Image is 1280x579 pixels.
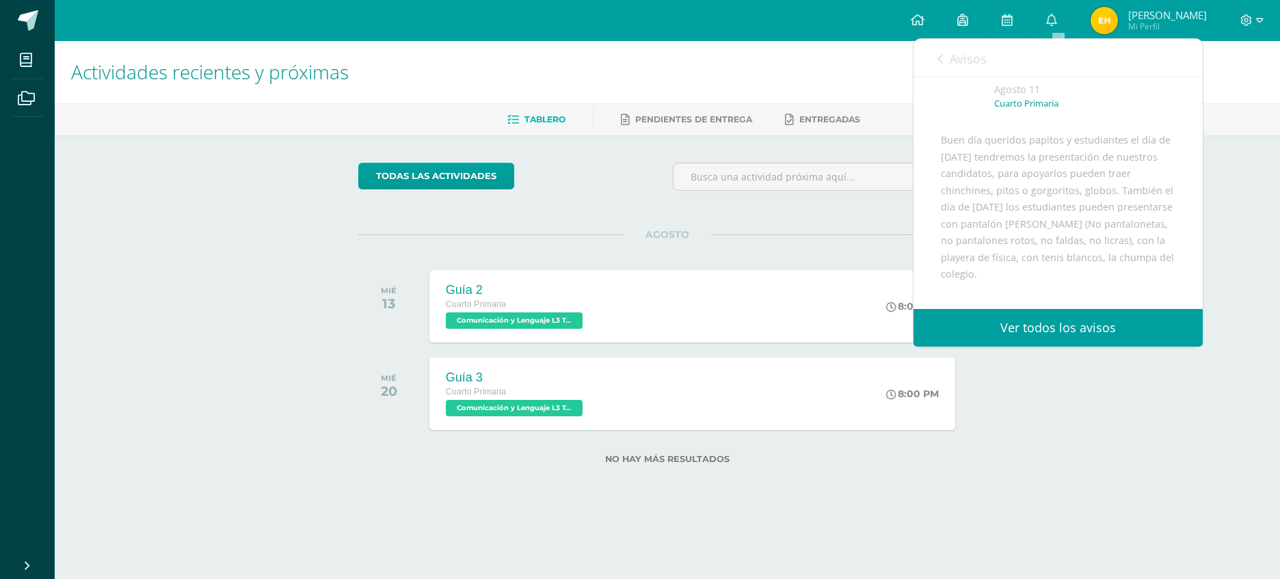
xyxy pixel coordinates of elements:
[358,163,514,189] a: todas las Actividades
[799,114,860,124] span: Entregadas
[446,312,583,329] span: Comunicación y Lenguaje L3 Terce Idioma 'A'
[446,387,506,396] span: Cuarto Primaria
[621,109,752,131] a: Pendientes de entrega
[507,109,565,131] a: Tablero
[524,114,565,124] span: Tablero
[624,228,711,241] span: AGOSTO
[446,299,506,309] span: Cuarto Primaria
[1104,50,1110,65] span: 4
[994,83,1175,96] div: Agosto 11
[1091,7,1118,34] img: 31b90438ad7ae718044a7c44a5174ea9.png
[381,295,397,312] div: 13
[71,59,349,85] span: Actividades recientes y próximas
[950,51,987,67] span: Avisos
[941,132,1175,383] div: Buen día queridos papitos y estudiantes el día de [DATE] tendremos la presentación de nuestros ca...
[358,454,977,464] label: No hay más resultados
[635,114,752,124] span: Pendientes de entrega
[381,383,397,399] div: 20
[785,109,860,131] a: Entregadas
[914,309,1203,347] a: Ver todos los avisos
[446,371,586,385] div: Guía 3
[994,98,1058,109] p: Cuarto Primaria
[1128,8,1207,22] span: [PERSON_NAME]
[381,373,397,383] div: MIÉ
[446,283,586,297] div: Guía 2
[674,163,976,190] input: Busca una actividad próxima aquí...
[886,300,939,312] div: 8:00 PM
[446,400,583,416] span: Comunicación y Lenguaje L3 Terce Idioma 'A'
[381,286,397,295] div: MIÉ
[1128,21,1207,32] span: Mi Perfil
[886,388,939,400] div: 8:00 PM
[1104,50,1179,65] span: avisos sin leer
